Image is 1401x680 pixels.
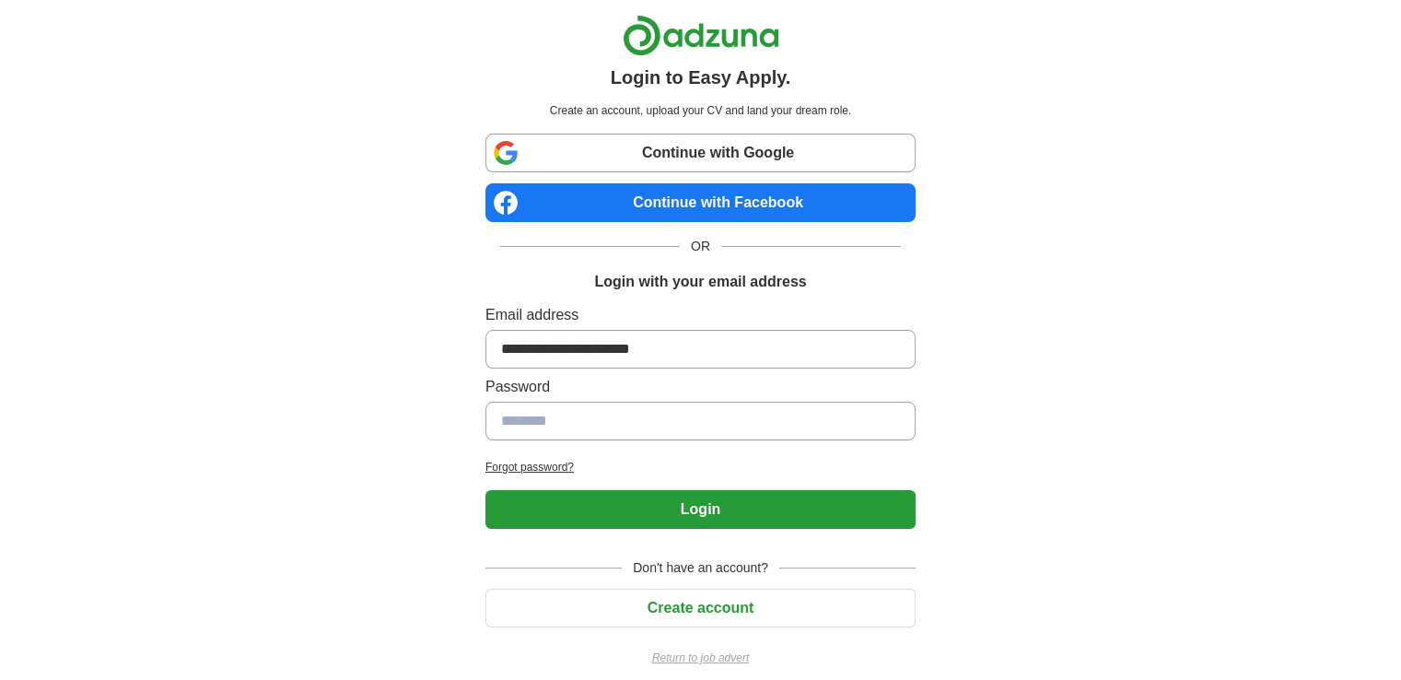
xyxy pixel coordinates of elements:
img: Adzuna logo [623,15,779,56]
h1: Login to Easy Apply. [611,64,791,91]
span: OR [680,237,721,256]
span: Don't have an account? [622,558,779,578]
a: Continue with Google [485,134,916,172]
h1: Login with your email address [594,271,806,293]
a: Forgot password? [485,459,916,475]
a: Continue with Facebook [485,183,916,222]
button: Create account [485,589,916,627]
label: Email address [485,304,916,326]
button: Login [485,490,916,529]
a: Return to job advert [485,650,916,666]
a: Create account [485,600,916,616]
p: Create an account, upload your CV and land your dream role. [489,102,912,119]
label: Password [485,376,916,398]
